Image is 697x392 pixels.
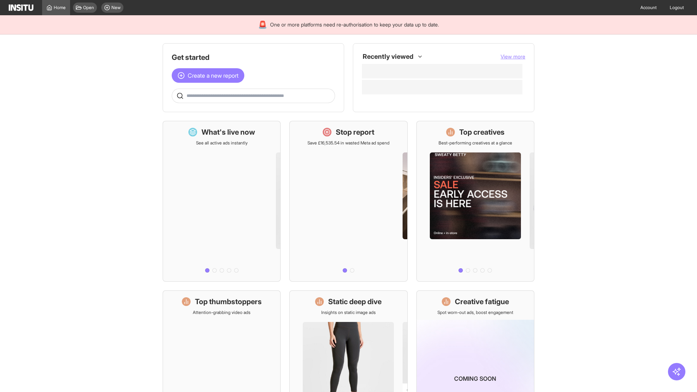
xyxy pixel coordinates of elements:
a: Top creativesBest-performing creatives at a glance [416,121,534,282]
button: Create a new report [172,68,244,83]
p: See all active ads instantly [196,140,248,146]
a: What's live nowSee all active ads instantly [163,121,281,282]
h1: Get started [172,52,335,62]
span: New [111,5,121,11]
h1: What's live now [201,127,255,137]
button: View more [501,53,525,60]
h1: Top creatives [459,127,505,137]
p: Insights on static image ads [321,310,376,315]
div: 🚨 [258,20,267,30]
img: Logo [9,4,33,11]
span: Create a new report [188,71,239,80]
p: Attention-grabbing video ads [193,310,250,315]
span: One or more platforms need re-authorisation to keep your data up to date. [270,21,439,28]
p: Best-performing creatives at a glance [439,140,512,146]
a: Stop reportSave £16,535.54 in wasted Meta ad spend [289,121,407,282]
h1: Static deep dive [328,297,382,307]
span: Open [83,5,94,11]
span: Home [54,5,66,11]
h1: Stop report [336,127,374,137]
p: Save £16,535.54 in wasted Meta ad spend [307,140,390,146]
h1: Top thumbstoppers [195,297,262,307]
